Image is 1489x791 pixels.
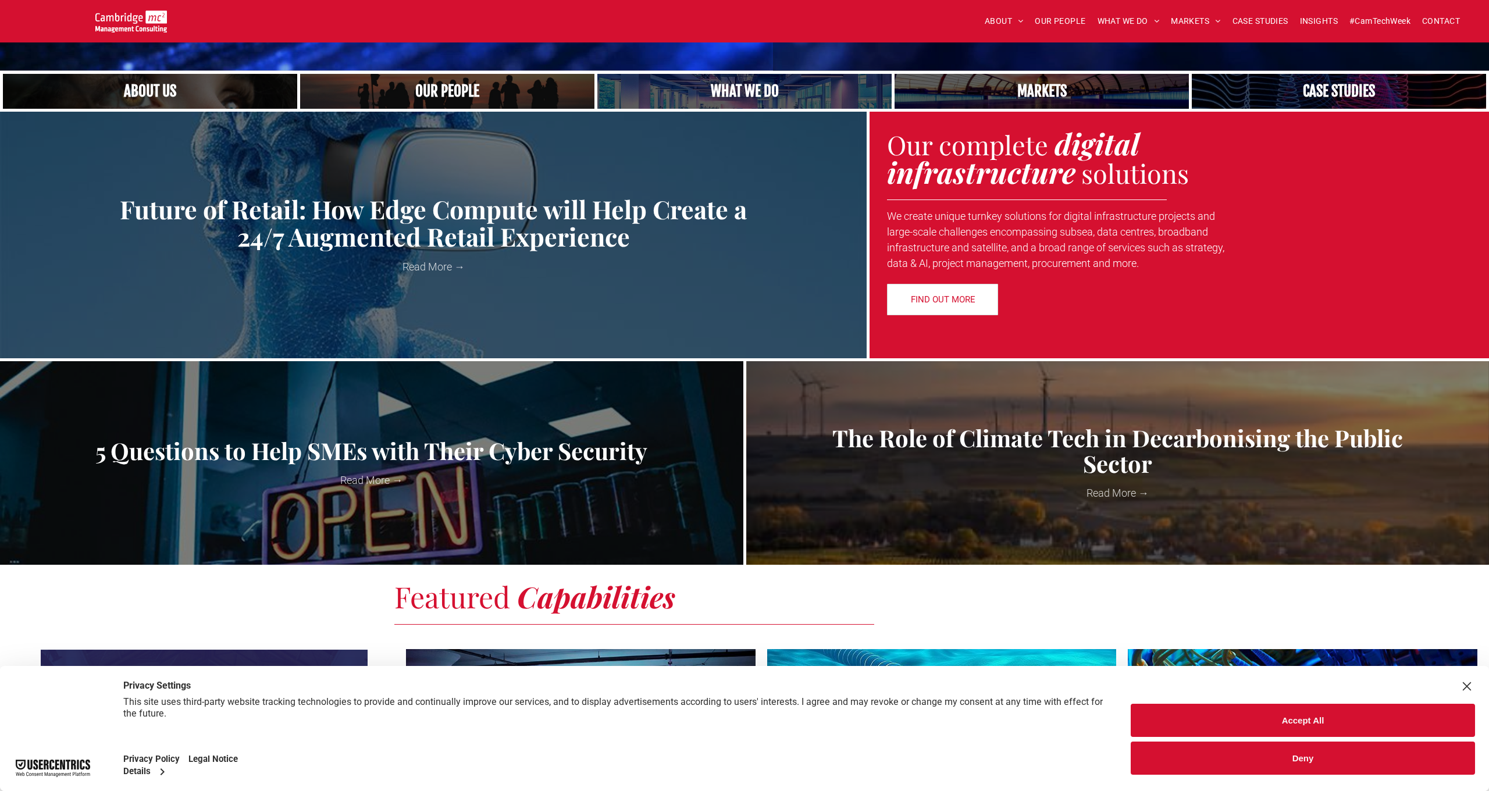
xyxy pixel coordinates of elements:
a: Telecoms | Decades of Experience Across Multiple Industries & Regions [895,74,1189,109]
a: A crowd in silhouette at sunset, on a rise or lookout point [300,74,594,109]
a: CONTACT [1416,12,1466,30]
a: #CamTechWeek [1344,12,1416,30]
span: solutions [1081,155,1189,190]
a: Digital Infrastructure | Subsea Infrastructure | Cambridge Management Consulting [767,649,1117,765]
a: A yoga teacher lifting his whole body off the ground in the peacock pose [589,73,900,110]
span: FIND OUT MORE [911,285,975,314]
a: FIND OUT MORE [887,284,998,315]
a: INSIGHTS [1294,12,1344,30]
strong: infrastructure [887,152,1075,191]
a: WHAT WE DO [1092,12,1166,30]
strong: digital [1055,124,1139,163]
a: Read More → [9,472,735,488]
a: Cambridge Tech Week | Cambridge Management Consulting is proud to be the first Diamond Sponsor of... [41,651,368,664]
span: We create unique turnkey solutions for digital infrastructure projects and large-scale challenges... [887,210,1224,269]
span: Featured [394,577,510,616]
a: MARKETS [1165,12,1226,30]
a: Digital Infrastructure | Our Services | Cambridge Management Consulting [406,649,756,765]
a: The Role of Climate Tech in Decarbonising the Public Sector [755,425,1481,476]
a: OUR PEOPLE [1029,12,1091,30]
a: 5 Questions to Help SMEs with Their Cyber Security [9,438,735,464]
a: CASE STUDIES [1227,12,1294,30]
span: Our complete [887,127,1048,162]
strong: Capabilities [517,577,675,616]
a: Future of Retail: How Edge Compute will Help Create a 24/7 Augmented Retail Experience [9,195,858,251]
a: Read More → [9,259,858,275]
a: Read More → [755,485,1481,501]
a: Case Studies | Cambridge Management Consulting > Case Studies [1192,74,1486,109]
a: ABOUT [979,12,1030,30]
a: Your Business Transformed | Cambridge Management Consulting [95,12,167,24]
a: Close up of woman's face, centered on her eyes [3,74,297,109]
a: Digital Infrastructure | Data Centres, Edge & Cloud [1128,649,1477,765]
img: Cambridge MC Logo, digital transformation [95,10,167,33]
